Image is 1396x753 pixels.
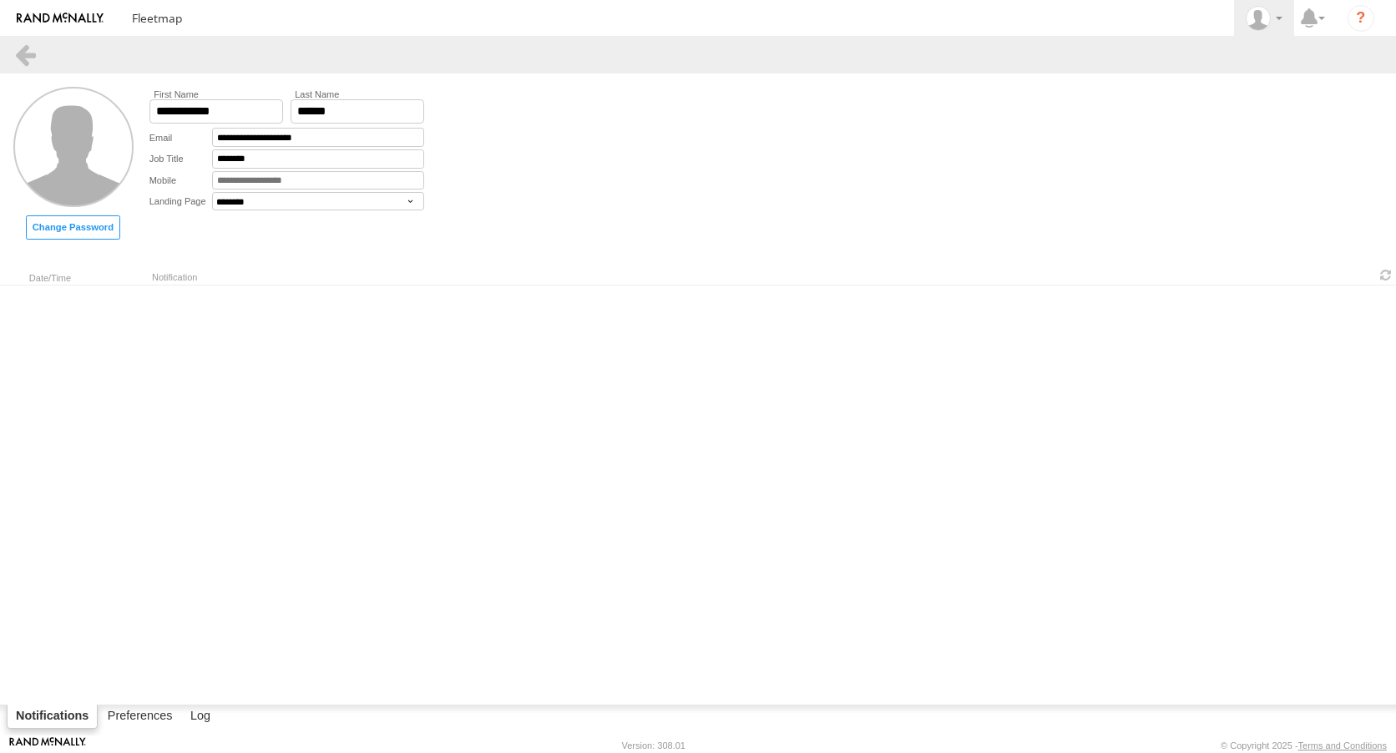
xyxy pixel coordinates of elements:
[1240,6,1288,31] div: Badereddine LAABID
[149,171,212,190] label: Mobile
[149,192,212,210] label: Landing Page
[18,275,82,283] div: Date/Time
[13,43,38,67] a: Back to landing page
[99,705,181,729] label: Preferences
[1348,5,1374,32] i: ?
[149,128,212,147] label: Email
[622,740,685,750] div: Version: 308.01
[1221,740,1387,750] div: © Copyright 2025 -
[152,271,1376,283] div: Notification
[149,149,212,169] label: Job Title
[26,215,120,240] label: Set new password
[182,705,219,729] label: Log
[1376,267,1396,283] span: Refresh
[1298,740,1387,750] a: Terms and Conditions
[149,89,283,99] label: First Name
[7,705,98,730] label: Notifications
[17,13,104,24] img: rand-logo.svg
[291,89,424,99] label: Last Name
